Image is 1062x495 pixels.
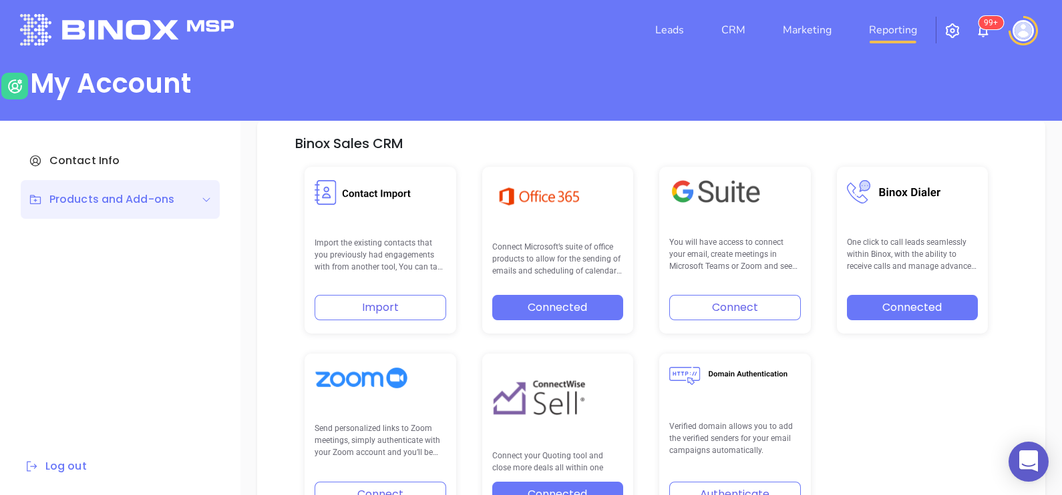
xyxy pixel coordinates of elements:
[1,73,28,99] img: user
[716,17,751,43] a: CRM
[315,295,446,320] button: Import
[492,295,624,320] button: Connected
[21,458,91,475] button: Log out
[650,17,689,43] a: Leads
[979,16,1003,29] sup: 100
[1013,20,1034,41] img: user
[669,236,801,273] p: You will have access to connect your email, create meetings in Microsoft Teams or Zoom and see yo...
[847,295,979,320] button: Connected
[315,422,446,459] p: Send personalized links to Zoom meetings, simply authenticate with your Zoom account and you’ll b...
[29,191,174,207] div: Products and Add-ons
[777,17,837,43] a: Marketing
[847,236,979,273] p: One click to call leads seamlessly within Binox, with the ability to receive calls and manage adv...
[492,241,624,278] p: Connect Microsoft’s suite of office products to allow for the sending of emails and scheduling of...
[492,450,624,471] p: Connect your Quoting tool and close more deals all within one platform.
[864,17,922,43] a: Reporting
[20,14,234,45] img: logo
[30,67,191,99] div: My Account
[295,135,403,151] h5: Binox Sales CRM
[975,23,991,39] img: iconNotification
[669,295,801,320] button: Connect
[21,180,220,219] div: Products and Add-ons
[21,141,220,180] div: Contact Info
[669,420,801,457] p: Verified domain allows you to add the verified senders for your email campaigns automatically.
[944,23,960,39] img: iconSetting
[315,237,446,274] p: Import the existing contacts that you previously had engagements with from another tool, You can ...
